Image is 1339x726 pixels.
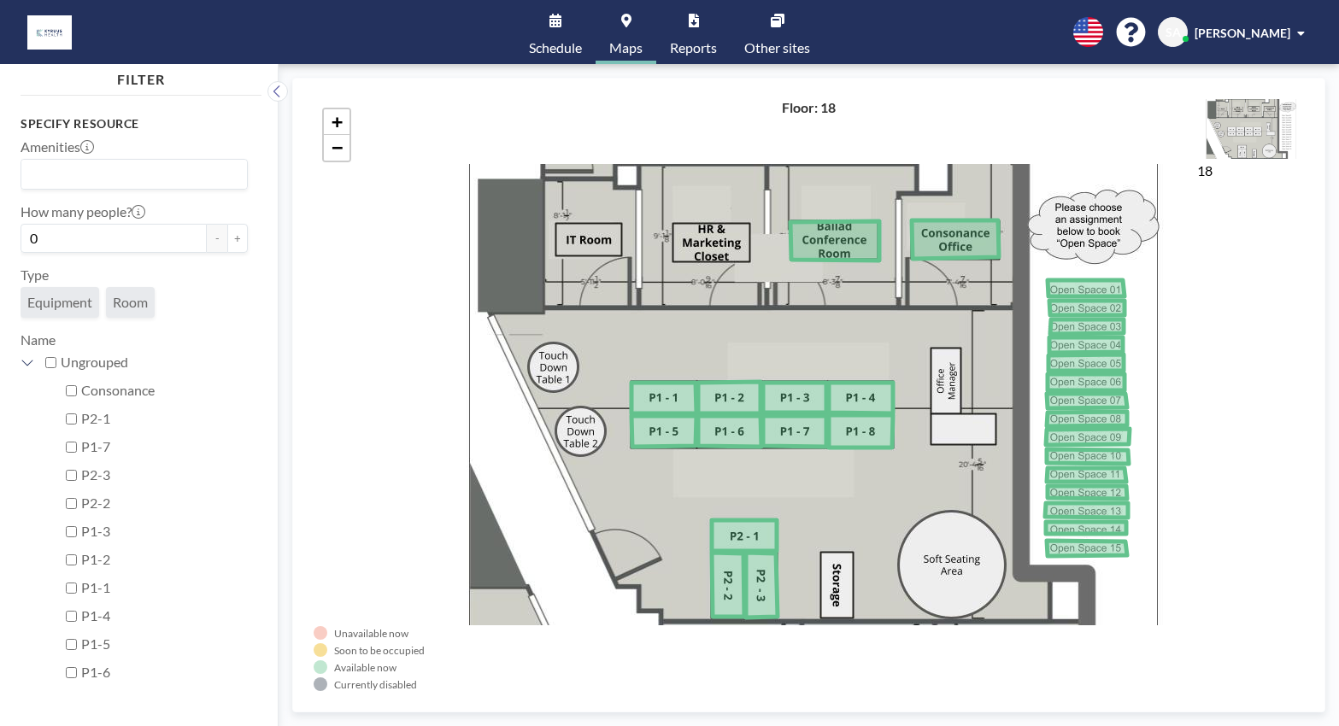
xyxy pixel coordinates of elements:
[81,495,248,512] label: P2-2
[81,523,248,540] label: P1-3
[81,664,248,681] label: P1-6
[1197,162,1213,179] label: 18
[609,41,643,55] span: Maps
[27,15,72,50] img: organization-logo
[81,551,248,568] label: P1-2
[21,331,56,348] label: Name
[744,41,810,55] span: Other sites
[21,138,94,155] label: Amenities
[332,111,343,132] span: +
[21,64,261,88] h4: FILTER
[324,109,349,135] a: Zoom in
[21,203,145,220] label: How many people?
[334,627,408,640] div: Unavailable now
[227,224,248,253] button: +
[782,99,836,116] h4: Floor: 18
[61,354,248,371] label: Ungrouped
[324,135,349,161] a: Zoom out
[529,41,582,55] span: Schedule
[334,678,417,691] div: Currently disabled
[21,160,247,189] div: Search for option
[21,116,248,132] h3: Specify resource
[81,579,248,596] label: P1-1
[81,438,248,455] label: P1-7
[334,644,425,657] div: Soon to be occupied
[81,607,248,624] label: P1-4
[81,382,248,399] label: Consonance
[207,224,227,253] button: -
[1197,99,1304,159] img: 2f7274218fad236723d89774894f4856.jpg
[332,137,343,158] span: −
[1166,25,1181,40] span: SA
[81,635,248,653] label: P1-5
[23,163,238,185] input: Search for option
[334,661,396,674] div: Available now
[21,266,49,284] label: Type
[1195,26,1290,40] span: [PERSON_NAME]
[670,41,717,55] span: Reports
[27,294,92,311] span: Equipment
[81,410,248,427] label: P2-1
[81,466,248,483] label: P2-3
[113,294,148,311] span: Room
